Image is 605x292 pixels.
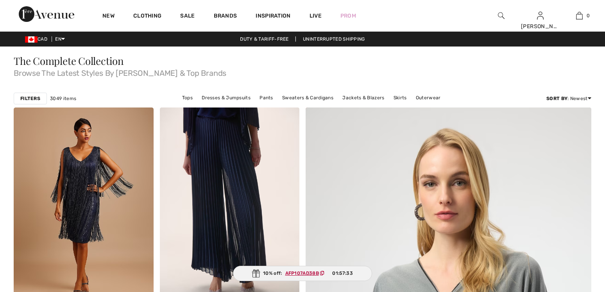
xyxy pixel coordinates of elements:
a: Sweaters & Cardigans [278,93,337,103]
a: Jackets & Blazers [338,93,388,103]
img: Gift.svg [252,269,260,278]
span: Browse The Latest Styles By [PERSON_NAME] & Top Brands [14,66,591,77]
span: Inspiration [256,13,290,21]
img: search the website [498,11,505,20]
a: Prom [340,12,356,20]
strong: Sort By [546,96,567,101]
a: Dresses & Jumpsuits [198,93,254,103]
a: Live [310,12,322,20]
span: EN [55,36,65,42]
img: Canadian Dollar [25,36,38,43]
ins: AFP107AD38B [285,271,319,276]
strong: Filters [20,95,40,102]
a: Sign In [537,12,544,19]
a: Pants [256,93,277,103]
a: Clothing [133,13,161,21]
span: 0 [587,12,590,19]
div: 10% off: [233,266,372,281]
a: Skirts [390,93,411,103]
a: 0 [560,11,598,20]
span: The Complete Collection [14,54,124,68]
a: New [102,13,115,21]
span: 3049 items [50,95,76,102]
img: My Bag [576,11,583,20]
a: Brands [214,13,237,21]
span: 01:57:33 [332,270,353,277]
a: Tops [178,93,197,103]
a: Outerwear [412,93,445,103]
div: : Newest [546,95,591,102]
img: My Info [537,11,544,20]
a: Sale [180,13,195,21]
div: [PERSON_NAME] [521,22,559,30]
img: 1ère Avenue [19,6,74,22]
span: CAD [25,36,50,42]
